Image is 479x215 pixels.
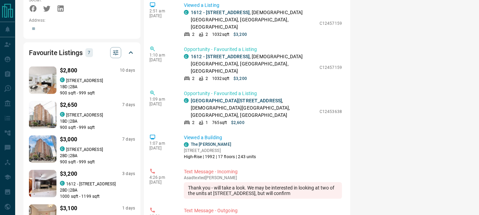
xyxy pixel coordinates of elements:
[60,124,135,131] p: 900 sqft - 999 sqft
[191,9,316,31] p: , [DEMOGRAPHIC_DATA][GEOGRAPHIC_DATA], [GEOGRAPHIC_DATA], [GEOGRAPHIC_DATA]
[66,146,103,153] p: [STREET_ADDRESS]
[184,147,256,154] p: [STREET_ADDRESS]
[191,98,282,103] a: [GEOGRAPHIC_DATA][STREET_ADDRESS]
[320,109,342,115] p: C12453638
[149,9,174,13] p: 2:51 am
[60,204,77,213] p: $3,100
[191,54,250,59] a: 1612 - [STREET_ADDRESS]
[60,90,135,96] p: 900 sqft - 999 sqft
[206,75,208,82] p: 2
[184,134,342,141] p: Viewed a Building
[192,75,195,82] p: 2
[184,175,342,180] p: Asad texted [PERSON_NAME]
[233,31,247,38] p: $3,200
[184,46,342,53] p: Opportunity - Favourited a Listing
[29,168,135,199] a: Favourited listing$3,2003 dayscondos.ca1612 - [STREET_ADDRESS]2BD |2BA1000 sqft - 1199 sqft
[60,118,135,124] p: 1 BD | 2 BA
[60,135,77,144] p: $3,000
[212,120,227,126] p: 765 sqft
[149,180,174,185] p: [DATE]
[29,134,135,165] a: Favourited listing$3,0007 dayscondos.ca[STREET_ADDRESS]2BD |2BA900 sqft - 999 sqft
[184,182,342,199] div: Thank you - will take a look. We may be interested in looking at two of the units at [STREET_ADDR...
[320,64,342,71] p: C12457159
[191,97,316,119] p: , [DEMOGRAPHIC_DATA][GEOGRAPHIC_DATA], [GEOGRAPHIC_DATA], [GEOGRAPHIC_DATA]
[184,2,342,9] p: Viewed a Listing
[22,66,64,94] img: Favourited listing
[120,68,135,73] p: 10 days
[212,31,229,38] p: 1032 sqft
[66,181,116,187] p: 1612 - [STREET_ADDRESS]
[233,75,247,82] p: $3,200
[184,54,189,59] div: condos.ca
[122,102,135,108] p: 7 days
[60,84,135,90] p: 1 BD | 2 BA
[320,20,342,27] p: C12457159
[149,175,174,180] p: 4:26 pm
[60,101,77,109] p: $2,650
[60,146,65,151] div: condos.ca
[29,65,135,96] a: Favourited listing$2,80010 dayscondos.ca[STREET_ADDRESS]1BD |2BA900 sqft - 999 sqft
[206,120,208,126] p: 1
[184,142,189,147] div: condos.ca
[60,159,135,165] p: 900 sqft - 999 sqft
[191,53,316,75] p: , [DEMOGRAPHIC_DATA][GEOGRAPHIC_DATA], [GEOGRAPHIC_DATA], [GEOGRAPHIC_DATA]
[122,205,135,211] p: 1 days
[192,31,195,38] p: 2
[66,112,103,118] p: [STREET_ADDRESS]
[149,58,174,62] p: [DATE]
[60,193,135,199] p: 1000 sqft - 1199 sqft
[184,154,256,160] p: High-Rise | 1992 | 17 floors | 243 units
[24,170,61,197] img: Favourited listing
[192,120,195,126] p: 2
[66,78,103,84] p: [STREET_ADDRESS]
[22,135,64,163] img: Favourited listing
[60,153,135,159] p: 2 BD | 2 BA
[60,66,77,75] p: $2,800
[212,75,229,82] p: 1032 sqft
[206,31,208,38] p: 2
[29,100,135,131] a: Favourited listing$2,6507 dayscondos.ca[STREET_ADDRESS]1BD |2BA900 sqft - 999 sqft
[122,171,135,177] p: 3 days
[29,47,83,58] h2: Favourite Listings
[149,146,174,151] p: [DATE]
[184,207,342,214] p: Text Message - Outgoing
[149,13,174,18] p: [DATE]
[184,168,342,175] p: Text Message - Incoming
[149,97,174,102] p: 1:09 am
[149,141,174,146] p: 1:07 am
[184,90,342,97] p: Opportunity - Favourited a Listing
[60,181,65,186] div: condos.ca
[60,187,135,193] p: 2 BD | 2 BA
[87,49,91,57] p: 7
[60,170,77,178] p: $3,200
[184,10,189,15] div: condos.ca
[184,98,189,103] div: condos.ca
[191,142,231,147] a: The [PERSON_NAME]
[122,136,135,142] p: 7 days
[60,78,65,82] div: condos.ca
[149,53,174,58] p: 1:10 am
[29,44,135,61] div: Favourite Listings7
[191,10,250,15] a: 1612 - [STREET_ADDRESS]
[60,112,65,117] div: condos.ca
[149,102,174,106] p: [DATE]
[22,101,64,129] img: Favourited listing
[231,120,244,126] p: $2,600
[29,17,135,23] p: Address:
